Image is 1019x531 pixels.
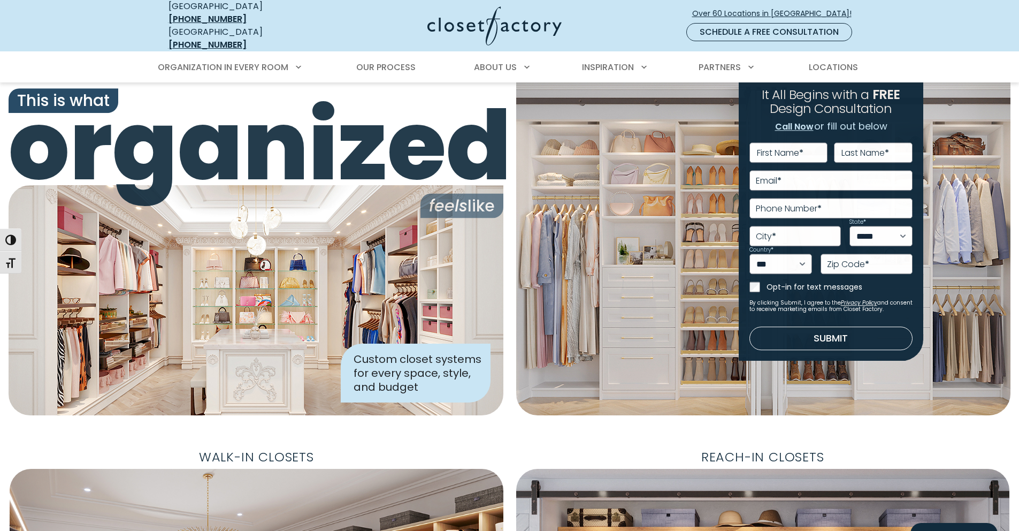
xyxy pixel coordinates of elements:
span: Partners [699,61,741,73]
span: organized [9,98,503,194]
span: Locations [809,61,858,73]
span: About Us [474,61,517,73]
nav: Primary Menu [150,52,869,82]
span: Inspiration [582,61,634,73]
a: [PHONE_NUMBER] [168,39,247,51]
span: Walk-In Closets [190,445,323,469]
span: like [420,193,503,218]
span: Organization in Every Room [158,61,288,73]
img: Closet Factory Logo [427,6,562,45]
a: [PHONE_NUMBER] [168,13,247,25]
a: Schedule a Free Consultation [686,23,852,41]
span: Our Process [356,61,416,73]
div: Custom closet systems for every space, style, and budget [341,344,491,403]
div: [GEOGRAPHIC_DATA] [168,26,324,51]
img: Closet Factory designed closet [9,185,503,415]
span: Over 60 Locations in [GEOGRAPHIC_DATA]! [692,8,860,19]
span: Reach-In Closets [693,445,833,469]
i: feels [429,194,468,217]
a: Over 60 Locations in [GEOGRAPHIC_DATA]! [692,4,861,23]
